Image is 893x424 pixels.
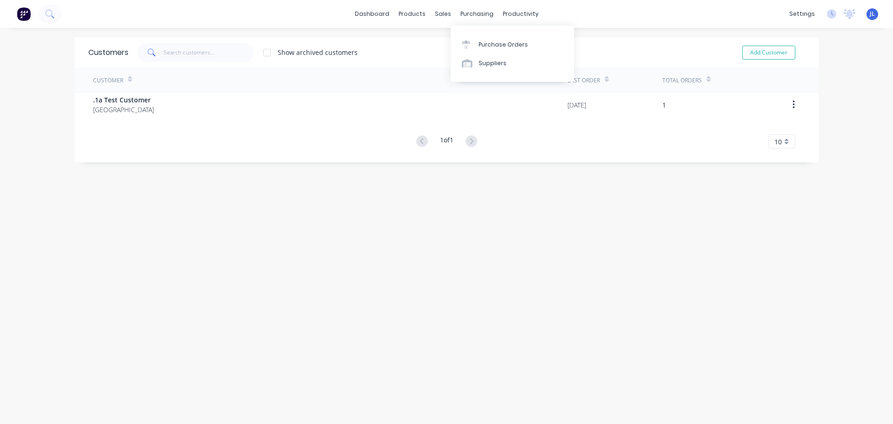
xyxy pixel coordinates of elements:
div: sales [430,7,456,21]
div: 1 [662,100,666,110]
div: purchasing [456,7,498,21]
div: Show archived customers [278,47,358,57]
div: Last Order [567,76,600,85]
span: 10 [774,137,782,147]
div: Suppliers [479,59,506,67]
div: Customers [88,47,128,58]
div: productivity [498,7,543,21]
div: Purchase Orders [479,40,528,49]
div: [DATE] [567,100,586,110]
div: Total Orders [662,76,702,85]
div: products [394,7,430,21]
input: Search customers... [164,43,254,62]
div: settings [785,7,820,21]
a: Purchase Orders [451,35,574,54]
div: Customer [93,76,123,85]
span: JL [870,10,875,18]
button: Add Customer [742,46,795,60]
a: dashboard [350,7,394,21]
a: Suppliers [451,54,574,73]
img: Factory [17,7,31,21]
div: 1 of 1 [440,135,453,148]
span: .1a Test Customer [93,95,154,105]
span: [GEOGRAPHIC_DATA] [93,105,154,114]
